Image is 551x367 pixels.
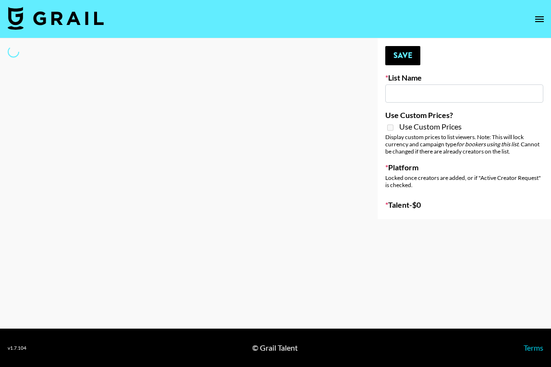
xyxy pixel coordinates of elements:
[8,345,26,351] div: v 1.7.104
[252,343,298,353] div: © Grail Talent
[530,10,549,29] button: open drawer
[385,200,543,210] label: Talent - $ 0
[385,46,420,65] button: Save
[385,174,543,189] div: Locked once creators are added, or if "Active Creator Request" is checked.
[385,133,543,155] div: Display custom prices to list viewers. Note: This will lock currency and campaign type . Cannot b...
[524,343,543,352] a: Terms
[456,141,518,148] em: for bookers using this list
[8,7,104,30] img: Grail Talent
[385,163,543,172] label: Platform
[385,110,543,120] label: Use Custom Prices?
[385,73,543,83] label: List Name
[399,122,462,131] span: Use Custom Prices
